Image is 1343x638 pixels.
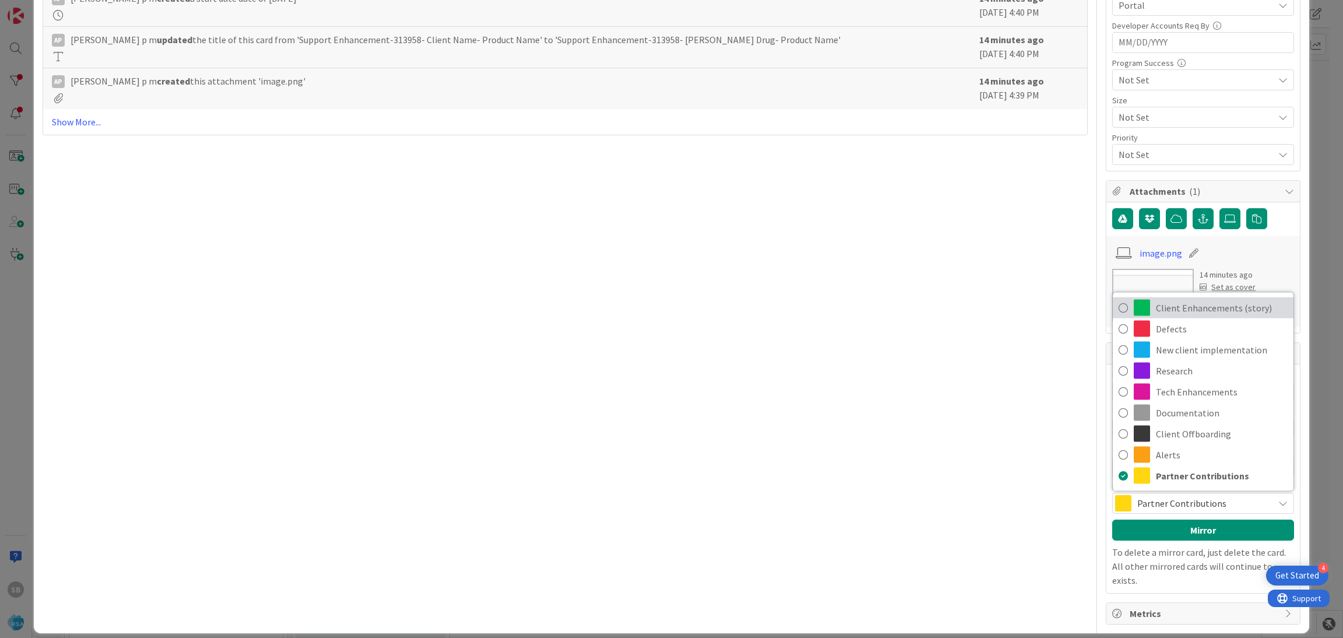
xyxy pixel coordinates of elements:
b: 14 minutes ago [979,75,1044,87]
div: 4 [1318,563,1328,573]
div: Ap [52,34,65,47]
a: Defects [1113,318,1293,339]
div: Size [1112,96,1294,104]
a: image.png [1140,246,1182,260]
b: created [157,75,190,87]
div: [DATE] 4:40 PM [979,33,1078,62]
div: Developer Accounts Req By [1112,22,1294,30]
span: Metrics [1130,607,1279,621]
span: Attachments [1130,184,1279,198]
span: Partner Contributions [1156,467,1288,485]
a: Documentation [1113,402,1293,423]
span: Documentation [1156,404,1288,422]
span: ( 1 ) [1189,185,1200,197]
a: Partner Contributions [1113,465,1293,486]
span: Client Offboarding [1156,425,1288,443]
div: Open Get Started checklist, remaining modules: 4 [1266,566,1328,586]
input: MM/DD/YYYY [1119,33,1288,52]
span: [PERSON_NAME] p m this attachment 'image.png' [71,74,305,88]
span: Defects [1156,320,1288,338]
span: Label [1112,482,1131,490]
b: 14 minutes ago [979,34,1044,45]
a: Client Enhancements (story) [1113,297,1293,318]
span: New client implementation [1156,341,1288,359]
div: Program Success [1112,59,1294,67]
a: Tech Enhancements [1113,381,1293,402]
div: Ap [52,75,65,88]
a: Show More... [52,115,1079,129]
a: Alerts [1113,444,1293,465]
a: Client Offboarding [1113,423,1293,444]
span: [PERSON_NAME] p m the title of this card from 'Support Enhancement-313958- Client Name- Product N... [71,33,841,47]
span: Not Set [1119,73,1274,87]
span: Support [24,2,53,16]
span: Research [1156,362,1288,380]
div: 14 minutes ago [1200,269,1256,281]
p: To delete a mirror card, just delete the card. All other mirrored cards will continue to exists. [1112,545,1294,587]
span: Client Enhancements (story) [1156,299,1288,317]
span: Tech Enhancements [1156,383,1288,401]
div: [DATE] 4:39 PM [979,74,1078,103]
a: Research [1113,360,1293,381]
div: Get Started [1275,570,1319,581]
a: New client implementation [1113,339,1293,360]
span: Not Set [1119,109,1268,125]
span: Partner Contributions [1137,495,1268,511]
span: Not Set [1119,146,1268,163]
div: Set as cover [1200,281,1256,293]
div: Priority [1112,134,1294,142]
span: Alerts [1156,446,1288,464]
b: updated [157,34,192,45]
button: Mirror [1112,520,1294,541]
